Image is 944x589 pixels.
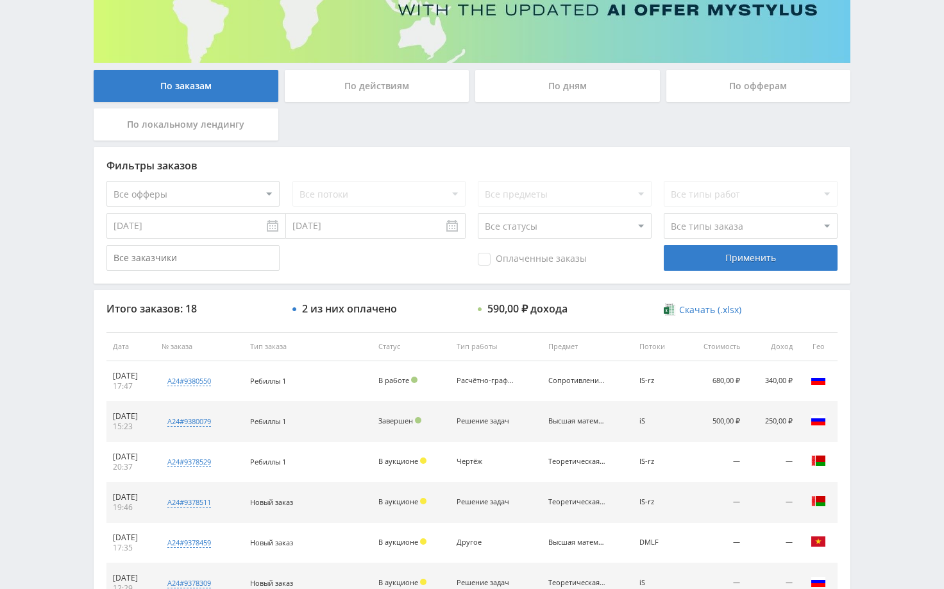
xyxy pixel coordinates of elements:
img: blr.png [811,453,826,468]
div: Высшая математика [548,538,606,547]
img: vnm.png [811,534,826,549]
span: В аукционе [378,537,418,547]
div: 20:37 [113,462,149,472]
th: Потоки [633,332,683,361]
span: Ребиллы 1 [250,376,286,386]
div: Расчётно-графическая работа (РГР) [457,377,514,385]
div: 17:47 [113,381,149,391]
span: Подтвержден [415,417,421,423]
span: Новый заказ [250,497,293,507]
div: По заказам [94,70,278,102]
th: № заказа [155,332,243,361]
span: В работе [378,375,409,385]
th: Статус [372,332,451,361]
div: a24#9380079 [167,416,211,427]
div: [DATE] [113,371,149,381]
th: Тип работы [450,332,541,361]
div: Применить [664,245,837,271]
div: 15:23 [113,422,149,432]
div: a24#9378309 [167,578,211,588]
td: 250,00 ₽ [746,402,799,442]
td: — [683,442,747,482]
img: blr.png [811,493,826,509]
div: iS [639,417,677,425]
div: Итого заказов: 18 [106,303,280,314]
td: — [746,482,799,523]
span: Ребиллы 1 [250,416,286,426]
th: Стоимость [683,332,747,361]
span: Подтвержден [411,377,417,383]
div: Решение задач [457,417,514,425]
div: [DATE] [113,573,149,583]
div: [DATE] [113,452,149,462]
td: — [683,523,747,563]
span: Холд [420,579,426,585]
td: — [746,442,799,482]
div: Высшая математика [548,417,606,425]
span: В аукционе [378,456,418,466]
div: DMLF [639,538,677,547]
th: Тип заказа [244,332,372,361]
div: 590,00 ₽ дохода [487,303,568,314]
div: IS-rz [639,377,677,385]
span: Оплаченные заказы [478,253,587,266]
div: a24#9378511 [167,497,211,508]
div: По дням [475,70,660,102]
div: Решение задач [457,498,514,506]
div: 19:46 [113,502,149,513]
td: 340,00 ₽ [746,361,799,402]
th: Гео [799,332,838,361]
input: Все заказчики [106,245,280,271]
div: Фильтры заказов [106,160,838,171]
div: IS-rz [639,498,677,506]
img: rus.png [811,372,826,388]
span: Завершен [378,416,413,425]
th: Предмет [542,332,633,361]
div: IS-rz [639,457,677,466]
div: a24#9378459 [167,538,211,548]
span: Холд [420,498,426,504]
div: Другое [457,538,514,547]
div: [DATE] [113,492,149,502]
td: — [746,523,799,563]
div: По действиям [285,70,469,102]
span: Ребиллы 1 [250,457,286,466]
span: Новый заказ [250,578,293,588]
img: xlsx [664,303,675,316]
div: Решение задач [457,579,514,587]
th: Доход [746,332,799,361]
div: По локальному лендингу [94,108,278,141]
div: Теоретическая механика [548,498,606,506]
span: В аукционе [378,577,418,587]
div: a24#9378529 [167,457,211,467]
span: В аукционе [378,497,418,506]
div: 17:35 [113,543,149,553]
a: Скачать (.xlsx) [664,303,741,316]
div: По офферам [666,70,851,102]
div: a24#9380550 [167,376,211,386]
span: Скачать (.xlsx) [679,305,741,315]
td: — [683,482,747,523]
div: Теоретическая механика [548,579,606,587]
span: Новый заказ [250,538,293,547]
span: Холд [420,457,426,464]
div: [DATE] [113,533,149,543]
div: Сопротивление материалов [548,377,606,385]
th: Дата [106,332,155,361]
div: Теоретическая механика [548,457,606,466]
img: rus.png [811,413,826,428]
td: 500,00 ₽ [683,402,747,442]
div: 2 из них оплачено [302,303,397,314]
td: 680,00 ₽ [683,361,747,402]
span: Холд [420,538,426,545]
div: Чертёж [457,457,514,466]
div: iS [639,579,677,587]
div: [DATE] [113,411,149,422]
